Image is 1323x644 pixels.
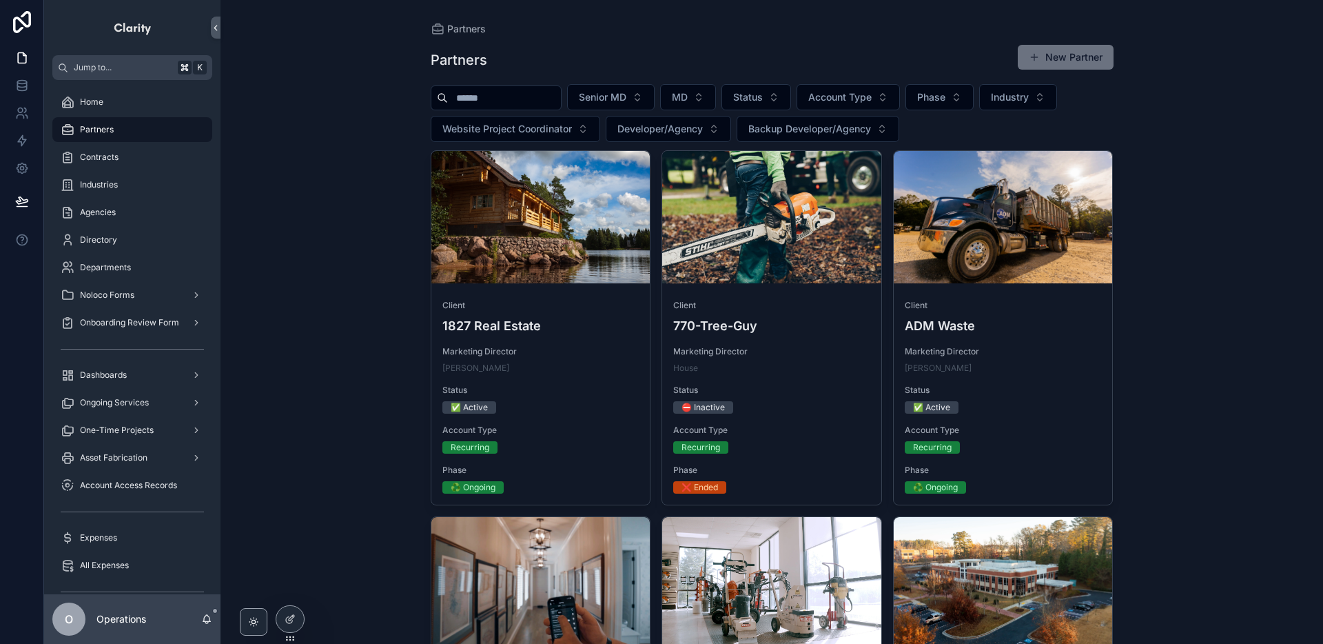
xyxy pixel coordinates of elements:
[52,525,212,550] a: Expenses
[52,310,212,335] a: Onboarding Review Form
[52,283,212,308] a: Noloco Forms
[431,116,600,142] button: Select Button
[442,316,639,335] h4: 1827 Real Estate
[52,255,212,280] a: Departments
[74,62,172,73] span: Jump to...
[905,385,1102,396] span: Status
[673,363,698,374] a: House
[80,560,129,571] span: All Expenses
[733,90,763,104] span: Status
[737,116,899,142] button: Select Button
[80,290,134,301] span: Noloco Forms
[80,317,179,328] span: Onboarding Review Form
[894,151,1113,283] div: adm-Cropped.webp
[905,316,1102,335] h4: ADM Waste
[673,425,870,436] span: Account Type
[52,390,212,415] a: Ongoing Services
[431,151,650,283] div: 1827.webp
[905,346,1102,357] span: Marketing Director
[991,90,1029,104] span: Industry
[52,172,212,197] a: Industries
[80,234,117,245] span: Directory
[442,300,639,311] span: Client
[579,90,626,104] span: Senior MD
[748,122,871,136] span: Backup Developer/Agency
[52,445,212,470] a: Asset Fabrication
[673,465,870,476] span: Phase
[606,116,731,142] button: Select Button
[44,80,220,594] div: scrollable content
[905,425,1102,436] span: Account Type
[451,441,489,454] div: Recurring
[113,17,152,39] img: App logo
[672,90,688,104] span: MD
[451,401,488,414] div: ✅ Active
[913,441,952,454] div: Recurring
[80,452,147,463] span: Asset Fabrication
[52,145,212,170] a: Contracts
[567,84,655,110] button: Select Button
[681,401,725,414] div: ⛔ Inactive
[431,50,487,70] h1: Partners
[442,425,639,436] span: Account Type
[52,200,212,225] a: Agencies
[447,22,486,36] span: Partners
[80,124,114,135] span: Partners
[662,151,881,283] div: 770-Cropped.webp
[917,90,945,104] span: Phase
[80,397,149,408] span: Ongoing Services
[194,62,205,73] span: K
[681,481,718,494] div: ❌ Ended
[673,316,870,335] h4: 770-Tree-Guy
[442,346,639,357] span: Marketing Director
[442,385,639,396] span: Status
[52,363,212,388] a: Dashboards
[52,473,212,498] a: Account Access Records
[808,90,872,104] span: Account Type
[442,122,572,136] span: Website Project Coordinator
[80,425,154,436] span: One-Time Projects
[905,300,1102,311] span: Client
[893,150,1114,505] a: ClientADM WasteMarketing Director[PERSON_NAME]Status✅ ActiveAccount TypeRecurringPhase♻️ Ongoing
[913,481,958,494] div: ♻️ Ongoing
[442,465,639,476] span: Phase
[65,611,73,627] span: O
[52,228,212,252] a: Directory
[80,152,119,163] span: Contracts
[905,84,974,110] button: Select Button
[431,150,651,505] a: Client1827 Real EstateMarketing Director[PERSON_NAME]Status✅ ActiveAccount TypeRecurringPhase♻️ O...
[617,122,703,136] span: Developer/Agency
[905,363,972,374] a: [PERSON_NAME]
[979,84,1057,110] button: Select Button
[52,553,212,578] a: All Expenses
[660,84,716,110] button: Select Button
[80,262,131,273] span: Departments
[80,207,116,218] span: Agencies
[913,401,950,414] div: ✅ Active
[52,90,212,114] a: Home
[442,363,509,374] a: [PERSON_NAME]
[451,481,495,494] div: ♻️ Ongoing
[797,84,900,110] button: Select Button
[661,150,882,505] a: Client770-Tree-GuyMarketing DirectorHouseStatus⛔ InactiveAccount TypeRecurringPhase❌ Ended
[80,179,118,190] span: Industries
[673,300,870,311] span: Client
[52,418,212,443] a: One-Time Projects
[721,84,791,110] button: Select Button
[52,55,212,80] button: Jump to...K
[431,22,486,36] a: Partners
[96,612,146,626] p: Operations
[905,465,1102,476] span: Phase
[673,346,870,357] span: Marketing Director
[1018,45,1114,70] button: New Partner
[80,480,177,491] span: Account Access Records
[80,97,103,108] span: Home
[681,441,720,454] div: Recurring
[52,117,212,142] a: Partners
[80,370,127,381] span: Dashboards
[673,385,870,396] span: Status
